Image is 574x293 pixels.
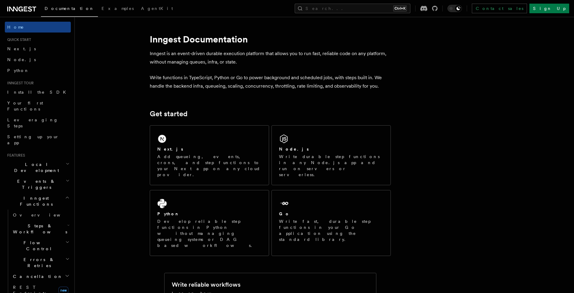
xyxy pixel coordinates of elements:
a: Documentation [41,2,98,17]
a: Next.js [5,43,71,54]
p: Develop reliable step functions in Python without managing queueing systems or DAG based workflows. [157,218,262,248]
h2: Write reliable workflows [172,280,240,289]
span: Node.js [7,57,36,62]
a: GoWrite fast, durable step functions in your Go application using the standard library. [271,190,391,256]
span: Overview [13,213,75,217]
button: Search...Ctrl+K [295,4,410,13]
a: Setting up your app [5,131,71,148]
p: Write functions in TypeScript, Python or Go to power background and scheduled jobs, with steps bu... [150,73,391,90]
a: Examples [98,2,137,16]
span: Inngest tour [5,81,34,86]
span: AgentKit [141,6,173,11]
p: Add queueing, events, crons, and step functions to your Next app on any cloud provider. [157,154,262,178]
a: Python [5,65,71,76]
button: Toggle dark mode [447,5,462,12]
span: Inngest Functions [5,195,65,207]
h2: Next.js [157,146,183,152]
span: Steps & Workflows [11,223,67,235]
h1: Inngest Documentation [150,34,391,45]
a: Get started [150,110,187,118]
p: Write durable step functions in any Node.js app and run on servers or serverless. [279,154,383,178]
span: Setting up your app [7,134,59,145]
span: Quick start [5,37,31,42]
button: Errors & Retries [11,254,71,271]
a: AgentKit [137,2,177,16]
span: Errors & Retries [11,257,65,269]
button: Flow Control [11,237,71,254]
a: Your first Functions [5,98,71,114]
span: Cancellation [11,273,63,279]
kbd: Ctrl+K [393,5,407,11]
span: Home [7,24,24,30]
span: Python [7,68,29,73]
span: Examples [102,6,134,11]
button: Steps & Workflows [11,220,71,237]
span: Install the SDK [7,90,70,95]
a: PythonDevelop reliable step functions in Python without managing queueing systems or DAG based wo... [150,190,269,256]
span: Local Development [5,161,66,173]
p: Write fast, durable step functions in your Go application using the standard library. [279,218,383,242]
h2: Node.js [279,146,309,152]
a: Install the SDK [5,87,71,98]
span: Features [5,153,25,158]
a: Sign Up [529,4,569,13]
span: Leveraging Steps [7,117,58,128]
h2: Python [157,211,180,217]
button: Events & Triggers [5,176,71,193]
button: Inngest Functions [5,193,71,210]
a: Node.jsWrite durable step functions in any Node.js app and run on servers or serverless. [271,125,391,185]
button: Local Development [5,159,71,176]
span: Events & Triggers [5,178,66,190]
span: Next.js [7,46,36,51]
span: Flow Control [11,240,65,252]
a: Home [5,22,71,33]
a: Overview [11,210,71,220]
a: Next.jsAdd queueing, events, crons, and step functions to your Next app on any cloud provider. [150,125,269,185]
span: Your first Functions [7,101,43,111]
span: Documentation [45,6,94,11]
p: Inngest is an event-driven durable execution platform that allows you to run fast, reliable code ... [150,49,391,66]
a: Contact sales [472,4,527,13]
a: Leveraging Steps [5,114,71,131]
a: Node.js [5,54,71,65]
h2: Go [279,211,290,217]
button: Cancellation [11,271,71,282]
